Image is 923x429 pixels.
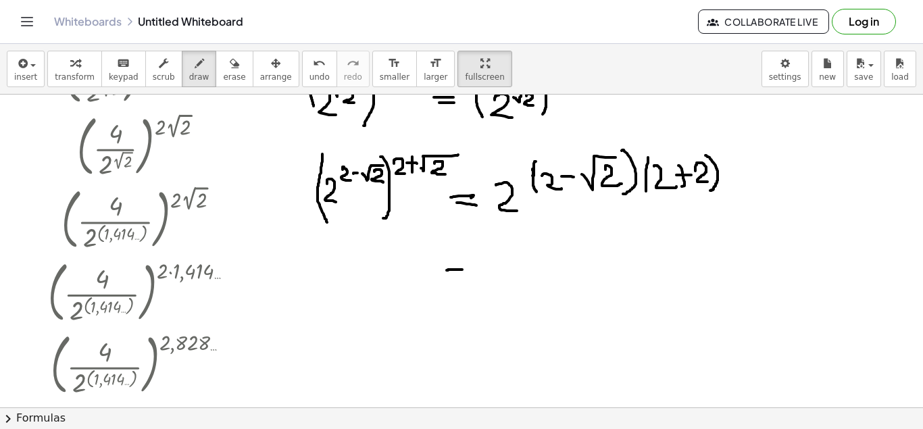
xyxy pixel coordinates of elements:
button: Toggle navigation [16,11,38,32]
span: arrange [260,72,292,82]
span: undo [309,72,330,82]
button: undoundo [302,51,337,87]
i: format_size [388,55,401,72]
button: Log in [832,9,896,34]
button: load [884,51,916,87]
span: fullscreen [465,72,504,82]
span: keypad [109,72,139,82]
span: redo [344,72,362,82]
button: insert [7,51,45,87]
span: load [891,72,909,82]
span: larger [424,72,447,82]
button: redoredo [336,51,370,87]
span: transform [55,72,95,82]
a: Whiteboards [54,15,122,28]
button: new [812,51,844,87]
span: scrub [153,72,175,82]
button: settings [762,51,809,87]
i: redo [347,55,359,72]
span: save [854,72,873,82]
span: Collaborate Live [709,16,818,28]
button: keyboardkeypad [101,51,146,87]
button: arrange [253,51,299,87]
span: erase [223,72,245,82]
button: draw [182,51,217,87]
i: undo [313,55,326,72]
span: insert [14,72,37,82]
span: smaller [380,72,409,82]
button: fullscreen [457,51,512,87]
i: format_size [429,55,442,72]
button: save [847,51,881,87]
button: format_sizelarger [416,51,455,87]
i: keyboard [117,55,130,72]
button: Collaborate Live [698,9,829,34]
span: draw [189,72,209,82]
button: scrub [145,51,182,87]
span: new [819,72,836,82]
button: format_sizesmaller [372,51,417,87]
button: transform [47,51,102,87]
span: settings [769,72,801,82]
button: erase [216,51,253,87]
